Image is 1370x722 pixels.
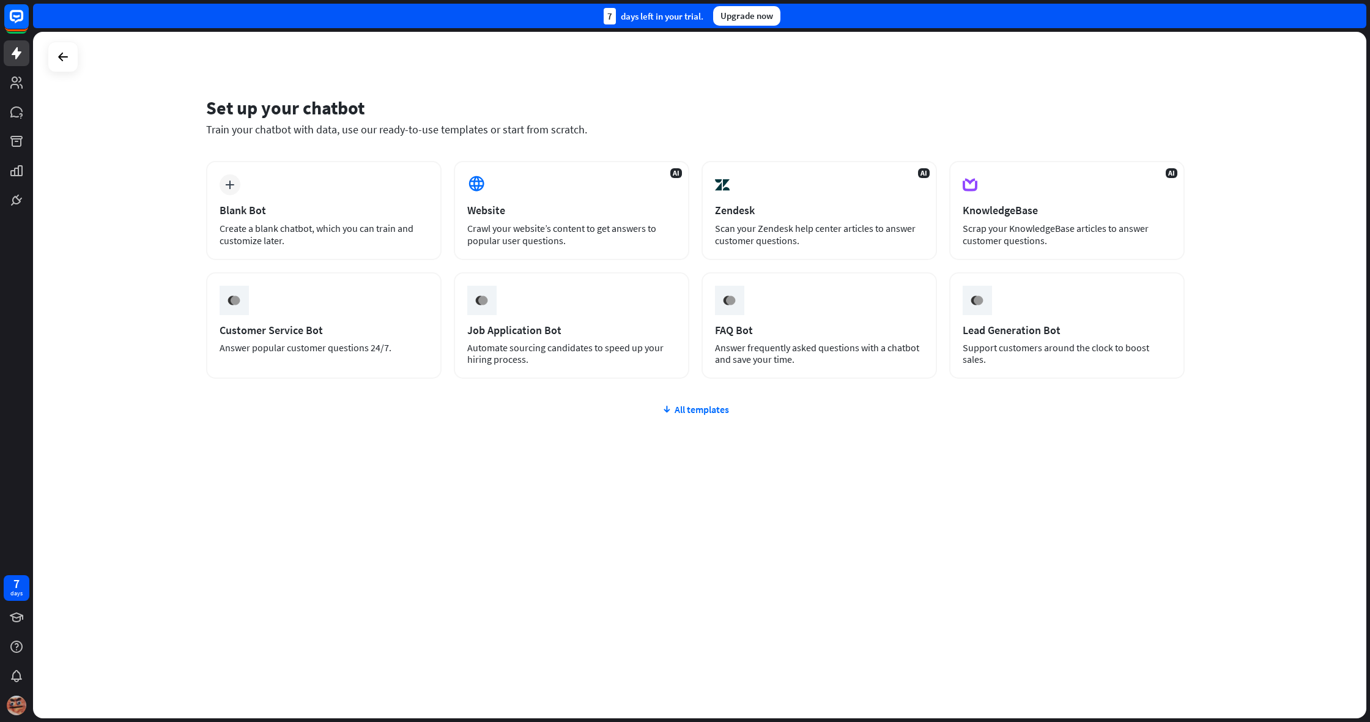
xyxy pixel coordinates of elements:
div: Upgrade now [713,6,780,26]
div: days [10,589,23,598]
div: days left in your trial. [604,8,703,24]
div: 7 [13,578,20,589]
a: 7 days [4,575,29,601]
div: 7 [604,8,616,24]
